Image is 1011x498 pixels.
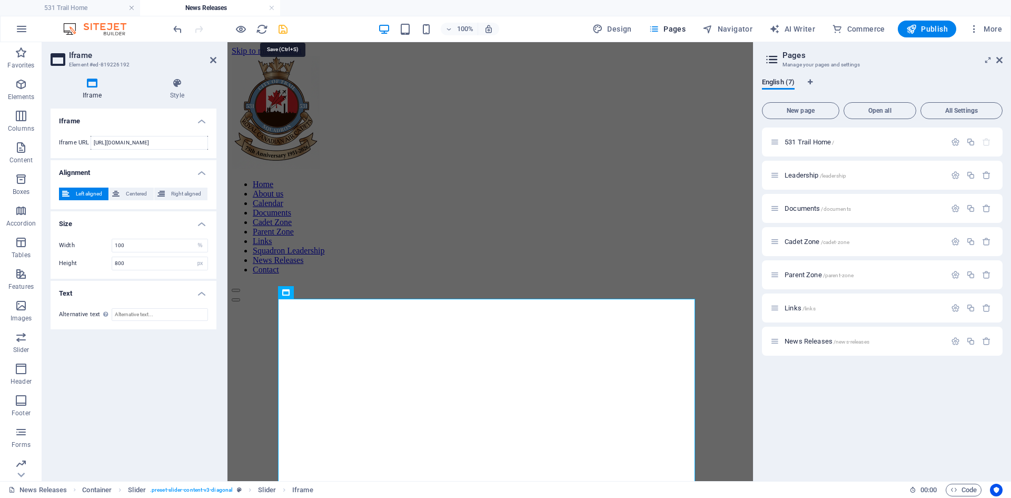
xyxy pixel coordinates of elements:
h4: News Releases [140,2,280,14]
span: /links [802,306,816,311]
span: / [832,140,834,145]
span: Click to open page [785,171,846,179]
button: 100% [441,23,478,35]
p: Images [11,314,32,323]
p: Slider [13,346,29,354]
span: More [969,24,1002,34]
span: Links [785,304,816,312]
input: Alternative text... [112,308,208,321]
span: Click to select. Double-click to edit [292,484,313,496]
h6: Session time [909,484,937,496]
p: Header [11,377,32,386]
h3: Manage your pages and settings [782,60,982,70]
span: 00 00 [920,484,937,496]
nav: breadcrumb [82,484,313,496]
div: Settings [951,304,960,313]
span: AI Writer [769,24,815,34]
span: . preset-slider-content-v3-diagonal [150,484,233,496]
p: Footer [12,409,31,417]
span: Right aligned [168,188,204,200]
span: Click to open page [785,204,851,212]
button: More [965,21,1006,37]
label: Height [59,260,112,266]
span: /leadership [820,173,847,179]
h4: Style [138,78,216,100]
span: Centered [123,188,150,200]
div: Settings [951,138,960,147]
button: New page [762,102,839,119]
span: Navigator [702,24,752,34]
span: Left aligned [73,188,105,200]
p: Favorites [7,61,34,70]
div: 531 Trail Home/ [781,139,946,145]
div: Settings [951,171,960,180]
div: Settings [951,237,960,246]
button: Navigator [698,21,757,37]
span: /news-releases [834,339,869,345]
div: Duplicate [966,171,975,180]
span: New page [767,108,835,114]
button: Left aligned [59,188,108,200]
span: Open all [848,108,911,114]
p: Content [9,156,33,164]
h4: Size [51,211,216,230]
h4: Alignment [51,160,216,179]
span: Commerce [832,24,885,34]
button: AI Writer [765,21,819,37]
button: Commerce [828,21,889,37]
span: Click to select. Double-click to edit [82,484,112,496]
span: Publish [906,24,948,34]
span: : [928,486,929,494]
span: News Releases [785,337,869,345]
h3: Element #ed-819226192 [69,60,195,70]
div: News Releases/news-releases [781,338,946,345]
div: Settings [951,337,960,346]
span: All Settings [925,108,998,114]
p: Forms [12,441,31,449]
button: save [276,23,289,35]
p: Tables [12,251,31,259]
button: undo [171,23,184,35]
label: Alternative text [59,308,112,321]
label: Iframe URL [59,140,91,145]
div: Settings [951,270,960,279]
div: Remove [982,171,991,180]
span: English (7) [762,76,795,91]
span: /cadet-zone [821,239,850,245]
button: Code [946,484,982,496]
div: Remove [982,237,991,246]
h2: Pages [782,51,1003,60]
p: Features [8,282,34,291]
div: Remove [982,270,991,279]
div: Language Tabs [762,78,1003,98]
span: Design [592,24,632,34]
div: Settings [951,204,960,213]
div: Duplicate [966,304,975,313]
button: Usercentrics [990,484,1003,496]
span: Click to open page [785,271,854,279]
i: This element is a customizable preset [237,487,242,493]
div: Cadet Zone/cadet-zone [781,238,946,245]
h4: Text [51,281,216,300]
div: Parent Zone/parent-zone [781,271,946,278]
span: /documents [821,206,850,212]
div: Duplicate [966,270,975,279]
h6: 100% [457,23,473,35]
span: Click to open page [785,238,849,246]
span: Click to select. Double-click to edit [128,484,146,496]
h2: Iframe [69,51,216,60]
div: Duplicate [966,237,975,246]
h4: Iframe [51,109,216,128]
h4: Iframe [51,78,138,100]
div: Duplicate [966,337,975,346]
span: Pages [649,24,686,34]
button: Publish [898,21,956,37]
div: Remove [982,337,991,346]
i: On resize automatically adjust zoom level to fit chosen device. [484,24,493,34]
div: Remove [982,304,991,313]
button: Open all [844,102,916,119]
p: Columns [8,124,34,133]
div: Remove [982,204,991,213]
p: Boxes [13,188,30,196]
button: All Settings [920,102,1003,119]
